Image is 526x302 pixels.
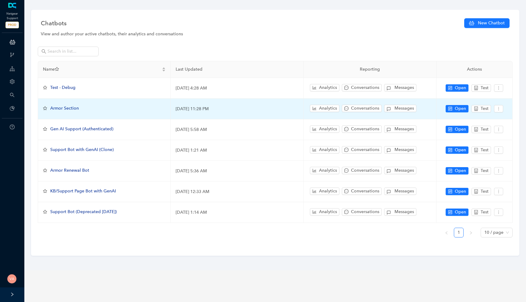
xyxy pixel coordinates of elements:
[5,22,19,28] span: PROD
[437,61,513,78] th: Actions
[494,146,503,154] button: more
[455,188,466,195] span: Open
[43,106,47,111] span: star
[171,119,303,140] td: [DATE] 5:58 AM
[342,188,382,195] button: messageConversations
[494,188,503,195] button: more
[494,105,503,112] button: more
[50,209,117,214] span: Support Bot (Deprecated [DATE])
[394,146,414,153] span: Messages
[448,189,452,194] span: control
[10,125,15,129] span: question-circle
[496,86,501,90] span: more
[469,231,473,235] span: right
[319,146,337,153] span: Analytics
[310,146,339,153] button: bar-chartAnalytics
[472,105,491,112] button: robotTest
[43,189,47,193] span: star
[481,209,489,216] span: Test
[455,85,466,91] span: Open
[384,188,416,195] button: Messages
[310,125,339,133] button: bar-chartAnalytics
[344,168,349,173] span: message
[445,231,448,235] span: left
[43,66,161,73] span: Name
[481,126,489,133] span: Test
[10,79,15,84] span: setting
[494,126,503,133] button: more
[474,189,478,194] span: robot
[496,210,501,214] span: more
[351,105,379,112] span: Conversations
[171,61,303,78] th: Last Updated
[55,67,59,71] span: star
[472,167,491,174] button: robotTest
[50,147,114,152] span: Support Bot with GenAI (Clone)
[455,105,466,112] span: Open
[312,210,317,214] span: bar-chart
[310,208,339,216] button: bar-chartAnalytics
[310,84,339,91] button: bar-chartAnalytics
[448,86,452,90] span: control
[496,127,501,132] span: more
[394,209,414,215] span: Messages
[448,127,452,132] span: control
[496,107,501,111] span: more
[41,49,46,54] span: search
[41,18,67,28] span: Chatbots
[319,105,337,112] span: Analytics
[43,168,47,173] span: star
[319,188,337,195] span: Analytics
[484,228,509,237] span: 10 / page
[481,167,489,174] span: Test
[50,168,89,173] span: Armor Renewal Bot
[455,167,466,174] span: Open
[494,84,503,92] button: more
[394,188,414,195] span: Messages
[466,228,476,237] li: Next Page
[351,146,379,153] span: Conversations
[50,126,113,132] span: Gen AI Support (Authenticated)
[478,20,505,26] span: New Chatbot
[312,106,317,111] span: bar-chart
[474,210,478,214] span: robot
[464,18,510,28] button: New Chatbot
[342,125,382,133] button: messageConversations
[312,148,317,152] span: bar-chart
[455,126,466,133] span: Open
[344,106,349,111] span: message
[344,189,349,193] span: message
[351,209,379,215] span: Conversations
[472,84,491,92] button: robotTest
[474,127,478,132] span: robot
[448,169,452,173] span: control
[474,148,478,152] span: robot
[384,105,416,112] button: Messages
[474,169,478,173] span: robot
[171,78,303,99] td: [DATE] 4:28 AM
[481,228,513,237] div: Page Size
[384,146,416,153] button: Messages
[496,148,501,152] span: more
[312,189,317,193] span: bar-chart
[310,105,339,112] button: bar-chartAnalytics
[474,107,478,111] span: robot
[10,52,15,57] span: branches
[472,146,491,154] button: robotTest
[454,228,463,237] a: 1
[47,48,90,55] input: Search in list...
[481,147,489,153] span: Test
[171,99,303,119] td: [DATE] 11:28 PM
[494,209,503,216] button: more
[10,93,15,97] span: search
[43,148,47,152] span: star
[455,209,466,216] span: Open
[43,210,47,214] span: star
[446,84,468,92] button: controlOpen
[394,167,414,174] span: Messages
[171,140,303,161] td: [DATE] 1:21 AM
[50,106,79,111] span: Armor Section
[446,209,468,216] button: controlOpen
[342,105,382,112] button: messageConversations
[384,125,416,133] button: Messages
